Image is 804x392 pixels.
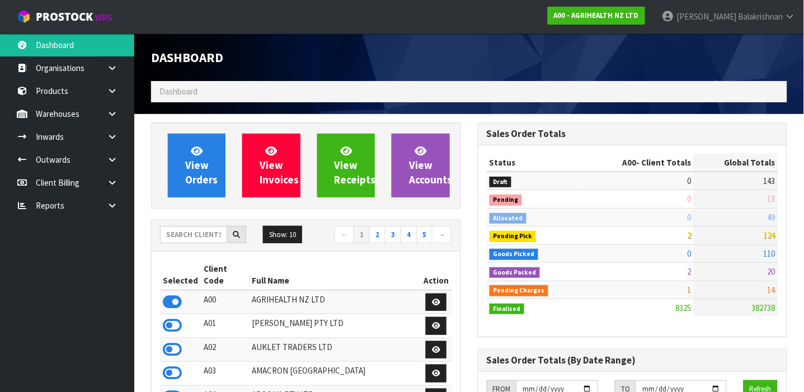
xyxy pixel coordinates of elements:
[201,362,250,386] td: A03
[160,260,201,290] th: Selected
[95,12,112,23] small: WMS
[421,260,452,290] th: Action
[317,134,375,197] a: ViewReceipts
[242,134,300,197] a: ViewInvoices
[354,226,370,244] a: 1
[335,226,354,244] a: ←
[487,355,779,366] h3: Sales Order Totals (By Date Range)
[409,144,452,186] span: View Accounts
[490,195,523,206] span: Pending
[548,7,645,25] a: A00 - AGRIHEALTH NZ LTD
[314,226,452,245] nav: Page navigation
[583,154,694,172] th: - Client Totals
[392,134,449,197] a: ViewAccounts
[768,266,775,277] span: 20
[160,226,227,243] input: Search clients
[151,49,223,65] span: Dashboard
[676,11,737,22] span: [PERSON_NAME]
[201,290,250,314] td: A00
[401,226,417,244] a: 4
[687,212,691,223] span: 0
[250,362,421,386] td: AMACRON [GEOGRAPHIC_DATA]
[694,154,778,172] th: Global Totals
[17,10,31,23] img: cube-alt.png
[168,134,225,197] a: ViewOrders
[490,231,537,242] span: Pending Pick
[263,226,302,244] button: Show: 10
[385,226,401,244] a: 3
[768,285,775,295] span: 14
[201,338,250,362] td: A02
[490,267,540,278] span: Goods Packed
[490,249,539,260] span: Goods Picked
[432,226,452,244] a: →
[487,129,779,139] h3: Sales Order Totals
[260,144,299,186] span: View Invoices
[764,176,775,186] span: 143
[768,212,775,223] span: 49
[250,314,421,338] td: [PERSON_NAME] PTY LTD
[185,144,218,186] span: View Orders
[554,11,639,20] strong: A00 - AGRIHEALTH NZ LTD
[159,86,198,97] span: Dashboard
[490,285,549,296] span: Pending Charges
[764,248,775,259] span: 110
[490,177,512,188] span: Draft
[487,154,583,172] th: Status
[752,303,775,313] span: 382738
[687,285,691,295] span: 1
[764,230,775,240] span: 124
[739,11,783,22] span: Balakrishnan
[687,266,691,277] span: 2
[687,248,691,259] span: 0
[490,213,527,224] span: Allocated
[201,314,250,338] td: A01
[335,144,376,186] span: View Receipts
[768,193,775,204] span: 13
[250,260,421,290] th: Full Name
[250,290,421,314] td: AGRIHEALTH NZ LTD
[36,10,93,24] span: ProStock
[250,338,421,362] td: AUKLET TRADERS LTD
[416,226,432,244] a: 5
[490,304,525,315] span: Finalised
[369,226,385,244] a: 2
[201,260,250,290] th: Client Code
[675,303,691,313] span: 8325
[622,157,636,168] span: A00
[687,230,691,240] span: 2
[687,193,691,204] span: 0
[687,176,691,186] span: 0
